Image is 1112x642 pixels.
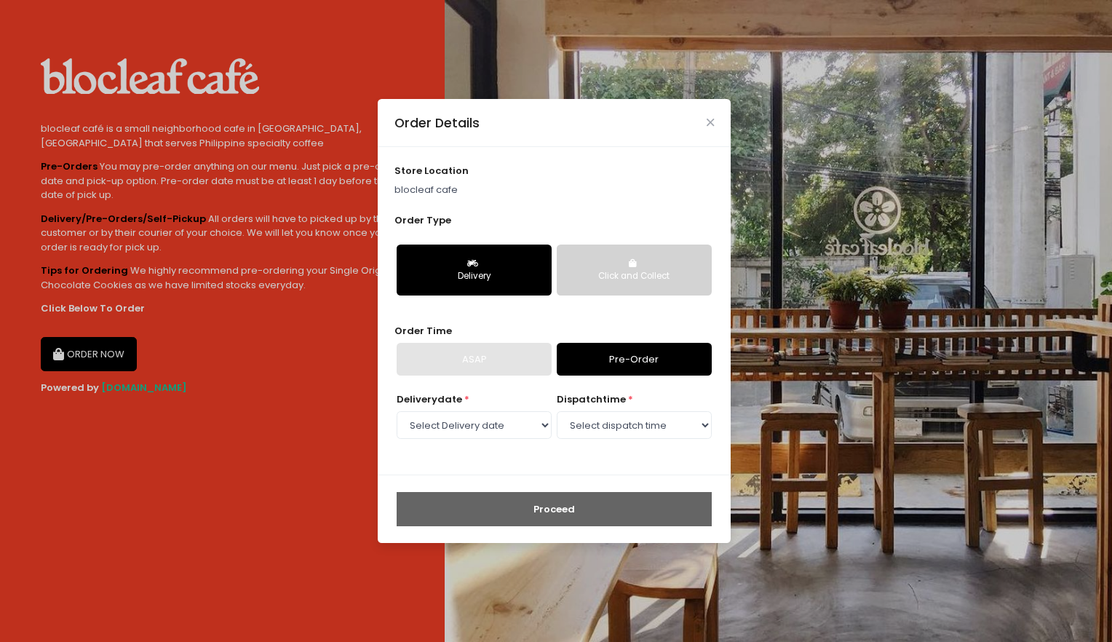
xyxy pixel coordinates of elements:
[567,270,702,283] div: Click and Collect
[394,114,480,132] div: Order Details
[707,119,714,126] button: Close
[557,392,626,406] span: dispatch time
[557,245,712,296] button: Click and Collect
[397,492,712,527] button: Proceed
[557,343,712,376] a: Pre-Order
[407,270,541,283] div: Delivery
[394,164,469,178] span: store location
[397,245,552,296] button: Delivery
[397,392,462,406] span: Delivery date
[394,213,451,227] span: Order Type
[394,183,715,197] p: blocleaf cafe
[394,324,452,338] span: Order Time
